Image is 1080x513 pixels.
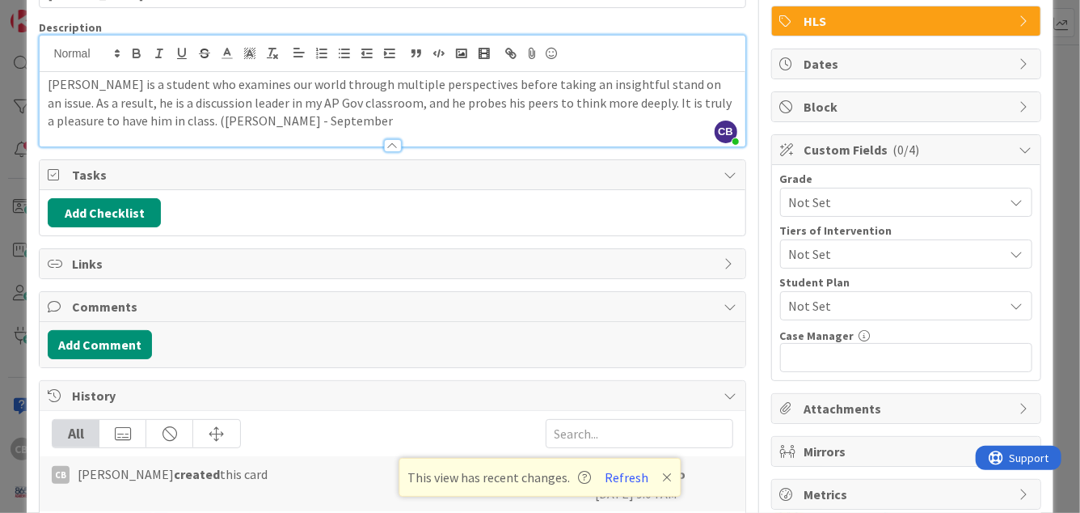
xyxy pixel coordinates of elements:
span: Dates [804,54,1011,74]
div: All [53,420,99,447]
span: Block [804,97,1011,117]
button: Add Comment [48,330,152,359]
button: Refresh [600,467,655,488]
div: CB [52,466,70,484]
div: Student Plan [780,277,1032,288]
div: Tiers of Intervention [780,225,1032,236]
b: created [174,466,220,482]
span: Tasks [72,165,715,184]
span: History [72,386,715,405]
span: Attachments [804,399,1011,418]
span: [PERSON_NAME] this card [78,464,268,484]
span: This view has recent changes. [408,468,592,487]
span: Comments [72,297,715,316]
span: Metrics [804,485,1011,504]
span: ( 0/4 ) [893,142,920,158]
label: Case Manager [780,329,854,343]
div: Grade [780,173,1032,184]
button: Add Checklist [48,198,161,227]
span: Custom Fields [804,140,1011,159]
p: [PERSON_NAME] is a student who examines our world through multiple perspectives before taking an ... [48,75,736,130]
span: Description [39,20,102,35]
span: Links [72,254,715,273]
input: Search... [546,419,733,448]
span: Support [34,2,74,22]
span: Not Set [789,191,996,214]
span: Mirrors [804,442,1011,461]
span: Not Set [789,243,996,265]
span: HLS [804,11,1011,31]
span: Not Set [789,296,1004,316]
span: CB [715,121,737,143]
